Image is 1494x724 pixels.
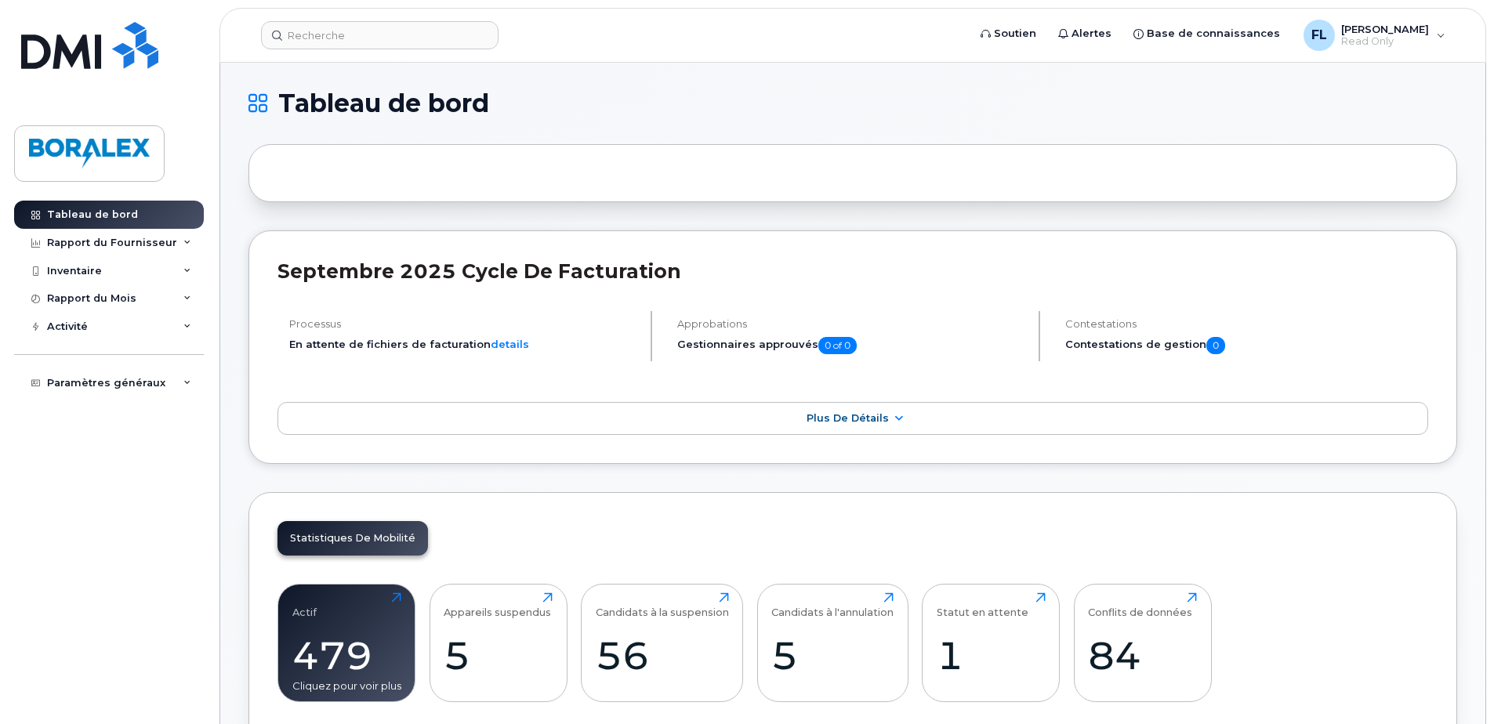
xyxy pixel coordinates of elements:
[771,592,894,618] div: Candidats à l'annulation
[596,592,729,693] a: Candidats à la suspension56
[771,592,894,693] a: Candidats à l'annulation5
[292,679,401,693] div: Cliquez pour voir plus
[292,592,317,618] div: Actif
[771,632,894,679] div: 5
[491,338,529,350] a: details
[292,592,401,693] a: Actif479Cliquez pour voir plus
[596,592,729,618] div: Candidats à la suspension
[1088,592,1197,693] a: Conflits de données84
[677,337,1025,354] h5: Gestionnaires approuvés
[444,592,553,693] a: Appareils suspendus5
[292,632,401,679] div: 479
[444,632,553,679] div: 5
[277,259,1428,283] h2: septembre 2025 Cycle de facturation
[937,592,1046,693] a: Statut en attente1
[289,337,637,352] li: En attente de fichiers de facturation
[278,92,489,115] span: Tableau de bord
[1206,337,1225,354] span: 0
[807,412,889,424] span: Plus de détails
[937,632,1046,679] div: 1
[818,337,857,354] span: 0 of 0
[1088,632,1197,679] div: 84
[937,592,1028,618] div: Statut en attente
[677,318,1025,330] h4: Approbations
[444,592,551,618] div: Appareils suspendus
[1088,592,1192,618] div: Conflits de données
[596,632,729,679] div: 56
[289,318,637,330] h4: Processus
[1065,337,1428,354] h5: Contestations de gestion
[1065,318,1428,330] h4: Contestations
